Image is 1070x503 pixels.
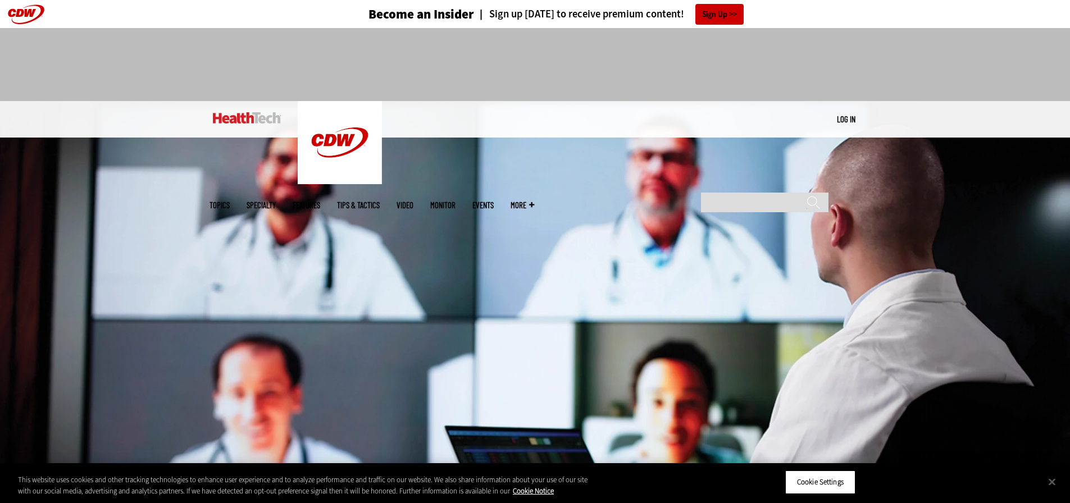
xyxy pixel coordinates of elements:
span: Topics [210,201,230,209]
a: Events [472,201,494,209]
button: Cookie Settings [785,470,855,494]
a: Become an Insider [326,8,474,21]
img: Home [213,112,281,124]
a: Tips & Tactics [337,201,380,209]
a: MonITor [430,201,456,209]
div: User menu [837,113,855,125]
h3: Become an Insider [368,8,474,21]
a: Sign Up [695,4,744,25]
button: Close [1040,469,1064,494]
div: This website uses cookies and other tracking technologies to enhance user experience and to analy... [18,474,589,496]
a: Sign up [DATE] to receive premium content! [474,9,684,20]
a: CDW [298,175,382,187]
a: Features [293,201,320,209]
a: Video [397,201,413,209]
span: More [511,201,534,209]
a: More information about your privacy [513,486,554,496]
span: Specialty [247,201,276,209]
iframe: advertisement [331,39,740,90]
a: Log in [837,114,855,124]
img: Home [298,101,382,184]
